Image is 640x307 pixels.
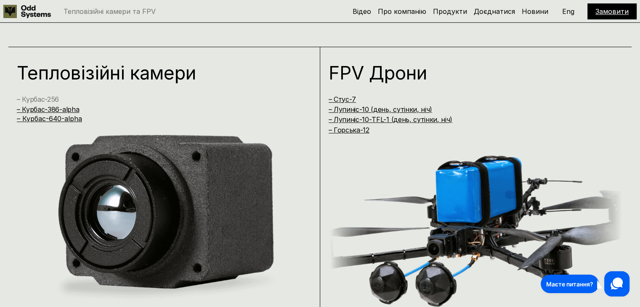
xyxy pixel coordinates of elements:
[539,269,632,299] iframe: HelpCrunch
[595,7,629,16] a: Замовити
[17,95,59,103] a: – Курбас-256
[378,7,426,16] a: Про компанію
[64,8,156,15] p: Тепловізійні камери та FPV
[17,64,294,82] h1: Тепловізійні камери
[522,7,548,16] a: Новини
[562,8,574,15] p: Eng
[329,126,369,134] a: – Горська-12
[17,105,79,114] a: – Курбас-386-alpha
[433,7,467,16] a: Продукти
[17,114,82,123] a: – Курбас-640-alpha
[329,95,356,103] a: – Стус-7
[353,7,371,16] a: Відео
[329,105,432,114] a: – Лупиніс-10 (день, сутінки, ніч)
[474,7,515,16] a: Доєднатися
[329,64,605,82] h1: FPV Дрони
[329,115,453,124] a: – Лупиніс-10-TFL-1 (день, сутінки, ніч)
